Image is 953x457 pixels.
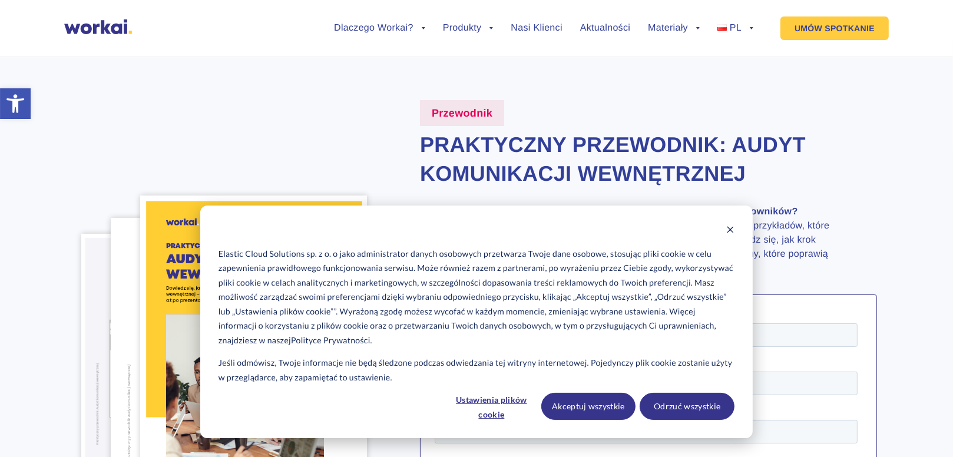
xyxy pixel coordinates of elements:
input: wiadomości e-mail* [3,223,11,231]
a: PL [717,24,753,33]
p: Pobierz nasz praktyczny ebook, pełen konkretnych wskazówek, szablonów i przykładów, które pomogą ... [420,205,832,276]
p: Jeśli odmówisz, Twoje informacje nie będą śledzone podczas odwiedzania tej witryny internetowej. ... [219,356,734,385]
a: Polityką prywatności [69,168,153,180]
button: Dismiss cookie banner [726,224,734,239]
a: Dlaczego Workai? [334,24,425,33]
label: Przewodnik [420,100,504,126]
a: Nasi Klienci [511,24,562,33]
p: wiadomości e-mail [15,221,94,233]
a: Aktualności [580,24,630,33]
div: Cookie banner [200,206,753,438]
a: Polityce Prywatności. [291,333,372,348]
button: Ustawienia plików cookie [446,393,537,420]
p: Elastic Cloud Solutions sp. z o. o jako administrator danych osobowych przetwarza Twoje dane osob... [219,247,734,348]
a: UMÓW SPOTKANIE [780,16,889,40]
input: Twoje naziwsko [214,14,423,38]
button: Odrzuć wszystkie [640,393,734,420]
a: Produkty [443,24,494,33]
button: Akceptuj wszystkie [541,393,636,420]
a: Materiały [648,24,700,33]
h2: Praktyczny przewodnik: Audyt Komunikacji Wewnętrznej [420,131,877,188]
span: PL [730,23,742,33]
